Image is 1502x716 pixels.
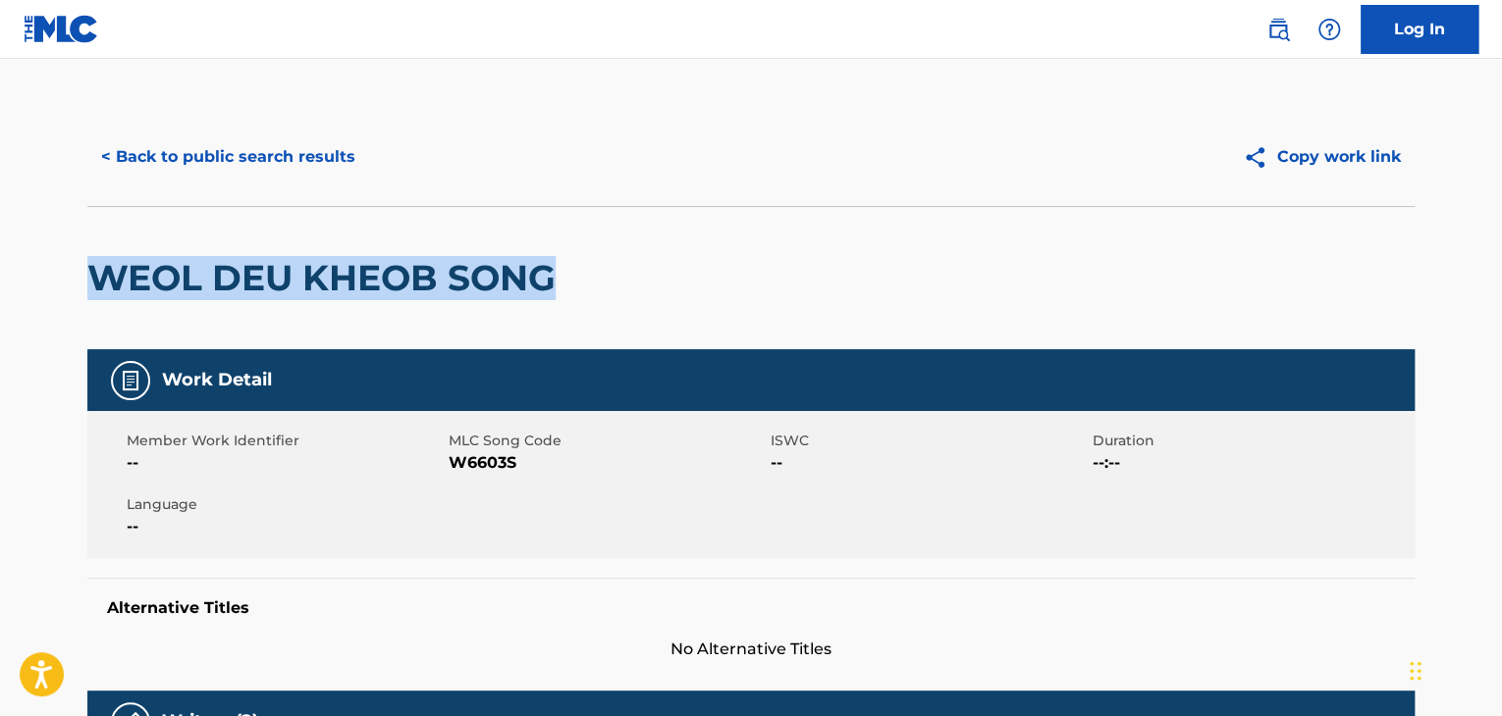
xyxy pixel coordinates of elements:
[127,451,444,475] span: --
[1317,18,1341,41] img: help
[449,451,766,475] span: W6603S
[1410,641,1422,700] div: Drag
[1310,10,1349,49] div: Help
[24,15,99,43] img: MLC Logo
[127,494,444,515] span: Language
[107,598,1395,618] h5: Alternative Titles
[1093,451,1410,475] span: --:--
[1259,10,1298,49] a: Public Search
[87,638,1415,661] span: No Alternative Titles
[1243,145,1277,170] img: Copy work link
[87,256,565,300] h2: WEOL DEU KHEOB SONG
[771,431,1088,451] span: ISWC
[771,451,1088,475] span: --
[1361,5,1478,54] a: Log In
[449,431,766,451] span: MLC Song Code
[127,515,444,538] span: --
[1093,431,1410,451] span: Duration
[1404,622,1502,716] iframe: Chat Widget
[1266,18,1290,41] img: search
[127,431,444,451] span: Member Work Identifier
[162,369,272,391] h5: Work Detail
[87,132,369,181] button: < Back to public search results
[1229,132,1415,181] button: Copy work link
[119,369,142,392] img: Work Detail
